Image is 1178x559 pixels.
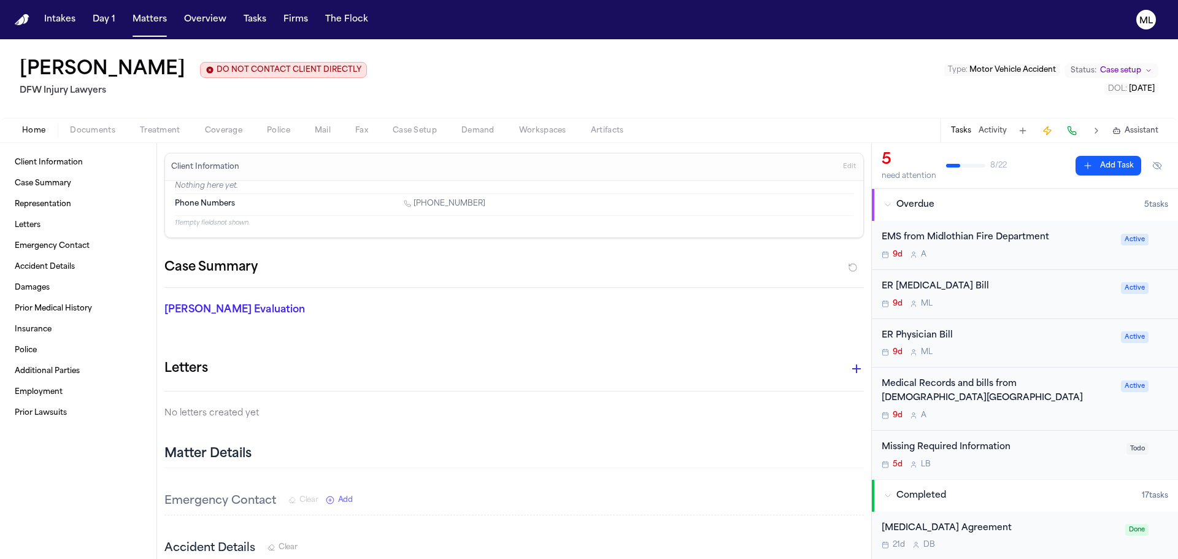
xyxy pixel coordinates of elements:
[893,460,903,469] span: 5d
[591,126,624,136] span: Artifacts
[169,162,242,172] h3: Client Information
[10,341,147,360] a: Police
[164,540,255,557] h3: Accident Details
[461,126,495,136] span: Demand
[882,441,1119,455] div: Missing Required Information
[15,14,29,26] img: Finch Logo
[10,195,147,214] a: Representation
[15,283,50,293] span: Damages
[969,66,1056,74] span: Motor Vehicle Accident
[893,299,903,309] span: 9d
[882,522,1118,536] div: [MEDICAL_DATA] Agreement
[519,126,566,136] span: Workspaces
[10,382,147,402] a: Employment
[355,126,368,136] span: Fax
[1121,282,1149,294] span: Active
[10,361,147,381] a: Additional Parties
[393,126,437,136] span: Case Setup
[217,65,361,75] span: DO NOT CONTACT CLIENT DIRECTLY
[990,161,1007,171] span: 8 / 22
[140,126,180,136] span: Treatment
[1146,156,1168,175] button: Hide completed tasks (⌘⇧H)
[279,542,298,552] span: Clear
[10,215,147,235] a: Letters
[10,320,147,339] a: Insurance
[1039,122,1056,139] button: Create Immediate Task
[320,9,373,31] button: The Flock
[15,408,67,418] span: Prior Lawsuits
[1121,234,1149,245] span: Active
[164,493,276,510] h3: Emergency Contact
[39,9,80,31] button: Intakes
[15,241,90,251] span: Emergency Contact
[20,59,185,81] button: Edit matter name
[15,387,63,397] span: Employment
[10,257,147,277] a: Accident Details
[882,231,1114,245] div: EMS from Midlothian Fire Department
[15,220,40,230] span: Letters
[15,14,29,26] a: Home
[921,411,926,420] span: A
[164,445,252,463] h2: Matter Details
[267,126,290,136] span: Police
[1063,122,1080,139] button: Make a Call
[268,542,298,552] button: Clear Accident Details
[872,368,1178,431] div: Open task: Medical Records and bills from Methodist Midlothian Medical Center
[175,218,853,228] p: 11 empty fields not shown.
[1144,200,1168,210] span: 5 task s
[921,250,926,260] span: A
[896,199,934,211] span: Overdue
[872,480,1178,512] button: Completed17tasks
[882,280,1114,294] div: ER [MEDICAL_DATA] Bill
[200,62,367,78] button: Edit client contact restriction
[239,9,271,31] button: Tasks
[921,460,931,469] span: L B
[893,540,905,550] span: 21d
[20,83,367,98] h2: DFW Injury Lawyers
[10,236,147,256] a: Emergency Contact
[279,9,313,31] button: Firms
[1064,63,1158,78] button: Change status from Case setup
[10,278,147,298] a: Damages
[338,495,353,505] span: Add
[70,126,115,136] span: Documents
[22,126,45,136] span: Home
[20,59,185,81] h1: [PERSON_NAME]
[839,157,860,177] button: Edit
[921,299,933,309] span: M L
[1100,66,1141,75] span: Case setup
[1108,85,1127,93] span: DOL :
[175,199,235,209] span: Phone Numbers
[288,495,318,505] button: Clear Emergency Contact
[872,189,1178,221] button: Overdue5tasks
[893,250,903,260] span: 9d
[1104,83,1158,95] button: Edit DOL: 2025-07-08
[893,411,903,420] span: 9d
[896,490,946,502] span: Completed
[88,9,120,31] button: Day 1
[15,158,83,168] span: Client Information
[979,126,1007,136] button: Activity
[179,9,231,31] button: Overview
[128,9,172,31] button: Matters
[404,199,485,209] a: Call 1 (469) 585-2249
[10,299,147,318] a: Prior Medical History
[164,303,388,317] p: [PERSON_NAME] Evaluation
[164,406,864,421] p: No letters created yet
[15,304,92,314] span: Prior Medical History
[1139,17,1153,25] text: ML
[326,495,353,505] button: Add New
[15,345,37,355] span: Police
[893,347,903,357] span: 9d
[1076,156,1141,175] button: Add Task
[951,126,971,136] button: Tasks
[1121,380,1149,392] span: Active
[872,221,1178,270] div: Open task: EMS from Midlothian Fire Department
[10,174,147,193] a: Case Summary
